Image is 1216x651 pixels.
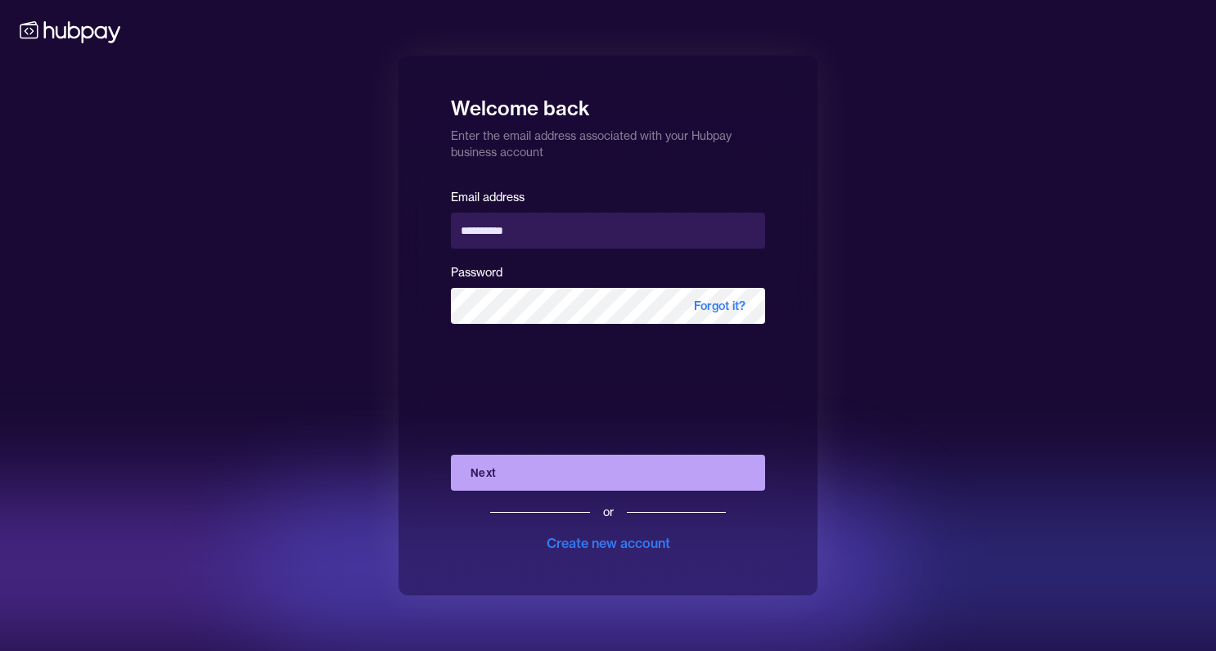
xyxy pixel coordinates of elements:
h1: Welcome back [451,85,765,121]
label: Password [451,265,502,280]
label: Email address [451,190,525,204]
span: Forgot it? [674,288,765,324]
button: Next [451,455,765,491]
div: Create new account [547,533,670,553]
p: Enter the email address associated with your Hubpay business account [451,121,765,160]
div: or [603,504,614,520]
